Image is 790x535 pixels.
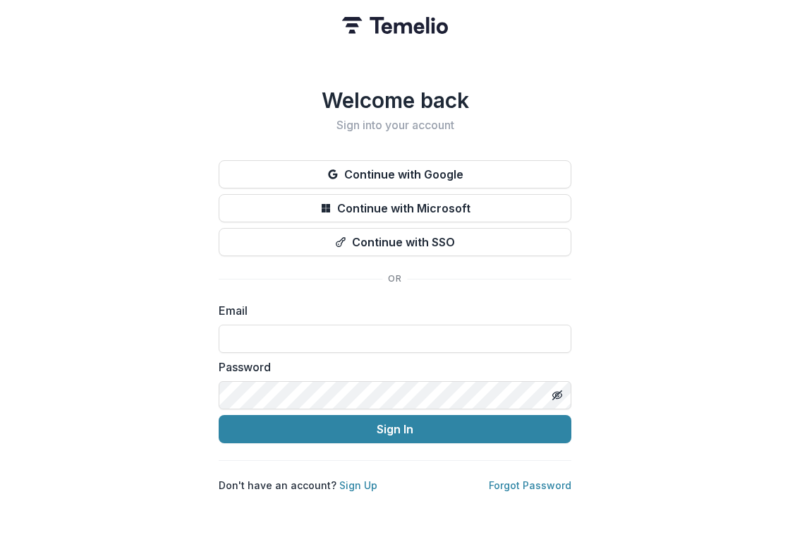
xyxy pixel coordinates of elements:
[219,194,571,222] button: Continue with Microsoft
[219,302,563,319] label: Email
[219,160,571,188] button: Continue with Google
[219,478,377,493] p: Don't have an account?
[546,384,569,407] button: Toggle password visibility
[339,479,377,491] a: Sign Up
[489,479,571,491] a: Forgot Password
[219,359,563,375] label: Password
[342,17,448,34] img: Temelio
[219,228,571,256] button: Continue with SSO
[219,88,571,113] h1: Welcome back
[219,119,571,132] h2: Sign into your account
[219,415,571,443] button: Sign In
